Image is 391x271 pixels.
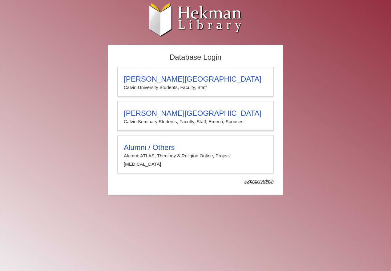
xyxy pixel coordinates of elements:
[124,152,267,168] p: Alumni: ATLAS, Theology & Religion Online, Project [MEDICAL_DATA]
[244,179,274,184] dfn: Use Alumni login
[124,143,267,152] h3: Alumni / Others
[117,101,274,131] a: [PERSON_NAME][GEOGRAPHIC_DATA]Calvin Seminary Students, Faculty, Staff, Emeriti, Spouses
[124,143,267,168] summary: Alumni / OthersAlumni: ATLAS, Theology & Religion Online, Project [MEDICAL_DATA]
[114,51,277,64] h2: Database Login
[124,75,267,83] h3: [PERSON_NAME][GEOGRAPHIC_DATA]
[117,67,274,96] a: [PERSON_NAME][GEOGRAPHIC_DATA]Calvin University Students, Faculty, Staff
[124,83,267,91] p: Calvin University Students, Faculty, Staff
[124,109,267,118] h3: [PERSON_NAME][GEOGRAPHIC_DATA]
[124,118,267,126] p: Calvin Seminary Students, Faculty, Staff, Emeriti, Spouses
